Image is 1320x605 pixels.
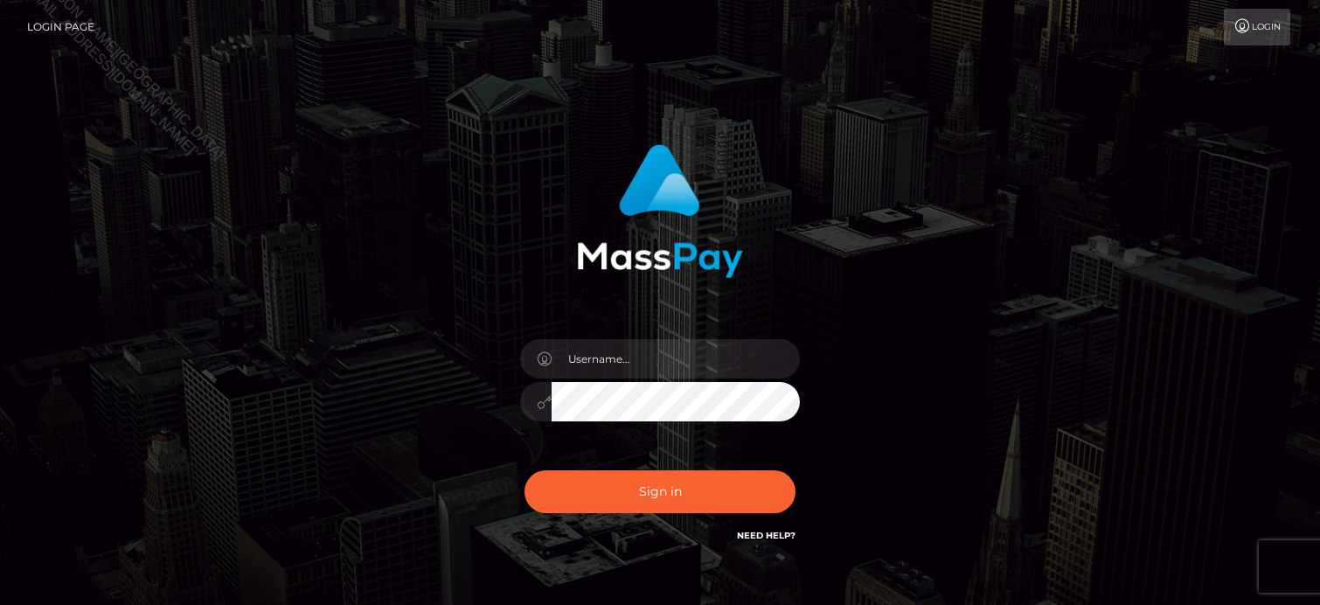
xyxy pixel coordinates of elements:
[552,339,800,379] input: Username...
[737,530,795,541] a: Need Help?
[577,144,743,278] img: MassPay Login
[27,9,94,45] a: Login Page
[1224,9,1290,45] a: Login
[525,470,795,513] button: Sign in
